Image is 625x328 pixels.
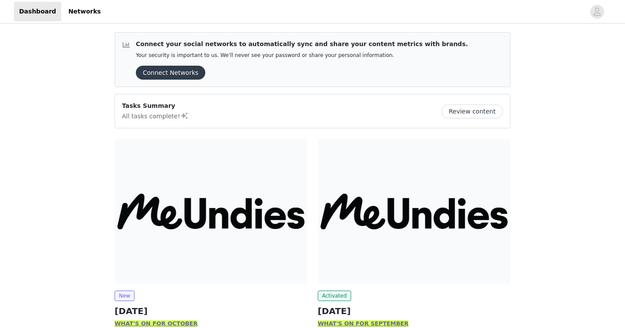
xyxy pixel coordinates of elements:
[318,139,510,284] img: MeUndies
[441,104,503,118] button: Review content
[318,320,324,327] strong: W
[115,320,121,327] strong: W
[115,305,307,318] h2: [DATE]
[136,40,468,49] p: Connect your social networks to automatically sync and share your content metrics with brands.
[14,2,61,21] a: Dashboard
[121,320,197,327] strong: HAT'S ON FOR OCTOBER
[136,52,468,59] p: Your security is important to us. We’ll never see your password or share your personal information.
[136,66,205,80] button: Connect Networks
[115,139,307,284] img: MeUndies
[122,110,189,121] p: All tasks complete!
[318,291,351,301] span: Activated
[318,305,510,318] h2: [DATE]
[324,320,408,327] strong: HAT'S ON FOR SEPTEMBER
[63,2,106,21] a: Networks
[593,5,601,19] div: avatar
[115,291,135,301] span: New
[122,101,189,110] p: Tasks Summary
